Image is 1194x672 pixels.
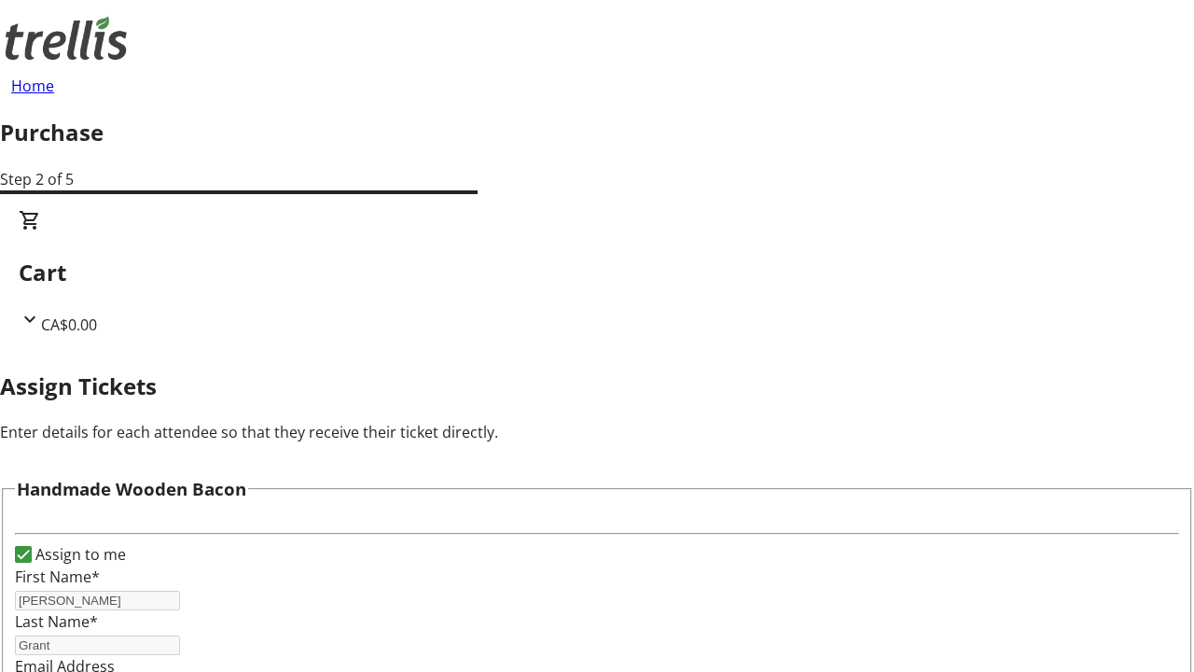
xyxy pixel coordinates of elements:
[15,567,100,587] label: First Name*
[15,611,98,632] label: Last Name*
[19,256,1175,289] h2: Cart
[41,315,97,335] span: CA$0.00
[19,209,1175,336] div: CartCA$0.00
[32,543,126,566] label: Assign to me
[17,476,246,502] h3: Handmade Wooden Bacon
